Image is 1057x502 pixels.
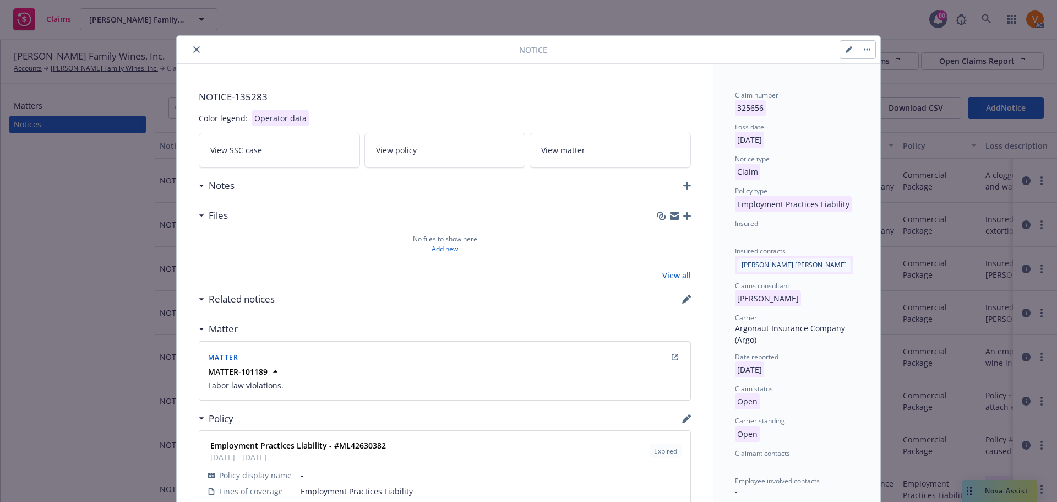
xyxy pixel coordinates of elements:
[219,469,292,481] span: Policy display name
[199,292,275,306] div: Related notices
[735,154,770,164] span: Notice type
[668,350,682,364] a: external
[742,260,847,270] span: [PERSON_NAME] [PERSON_NAME]
[199,322,238,336] div: Matter
[735,476,820,485] span: Employee involved contacts
[735,132,764,148] p: [DATE]
[208,380,682,391] span: Labor law violations.
[735,361,764,377] p: [DATE]
[735,290,801,306] p: [PERSON_NAME]
[208,366,268,377] strong: MATTER-101189
[199,412,233,426] div: Policy
[735,219,758,228] span: Insured
[190,43,203,56] button: close
[199,179,235,193] div: Notes
[654,446,677,456] span: Expired
[735,384,773,393] span: Claim status
[735,364,764,375] span: [DATE]
[735,259,853,269] span: [PERSON_NAME] [PERSON_NAME]
[209,179,235,193] h3: Notes
[209,292,275,306] h3: Related notices
[209,322,238,336] h3: Matter
[735,281,789,290] span: Claims consultant
[199,112,248,124] div: Color legend:
[541,144,585,156] span: View matter
[301,485,682,497] span: Employment Practices Liability
[210,440,386,451] strong: Employment Practices Liability - #ML42630382
[199,133,360,168] a: View SSC case
[735,322,858,346] div: Argonaut Insurance Company (Argo)
[301,469,682,481] span: -
[735,100,766,116] p: 325656
[519,44,547,56] span: Notice
[735,352,778,361] span: Date reported
[735,458,738,469] span: -
[735,102,766,113] span: 325656
[735,166,760,177] span: Claim
[530,133,691,168] a: View matter
[735,164,760,180] p: Claim
[662,269,691,281] a: View all
[735,293,801,304] span: [PERSON_NAME]
[735,313,757,322] span: Carrier
[376,144,417,156] span: View policy
[735,426,760,442] p: Open
[199,90,691,104] span: NOTICE- 135283
[364,133,526,168] a: View policy
[735,429,760,439] span: Open
[735,396,760,407] span: Open
[209,208,228,223] h3: Files
[735,449,790,458] span: Claimant contacts
[735,134,764,145] span: [DATE]
[735,186,767,196] span: Policy type
[199,208,228,223] div: Files
[735,246,786,256] span: Insured contacts
[219,485,283,497] span: Lines of coverage
[432,244,458,254] a: Add new
[735,416,785,425] span: Carrier standing
[209,412,233,426] h3: Policy
[210,451,386,463] span: [DATE] - [DATE]
[735,199,852,209] span: Employment Practices Liability
[735,486,738,496] span: -
[735,393,760,409] p: Open
[252,110,309,126] div: Operator data
[735,229,738,239] span: -
[735,90,778,100] span: Claim number
[735,122,764,132] span: Loss date
[735,196,852,212] p: Employment Practices Liability
[413,234,477,244] span: No files to show here
[210,144,262,156] span: View SSC case
[208,353,238,362] span: Matter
